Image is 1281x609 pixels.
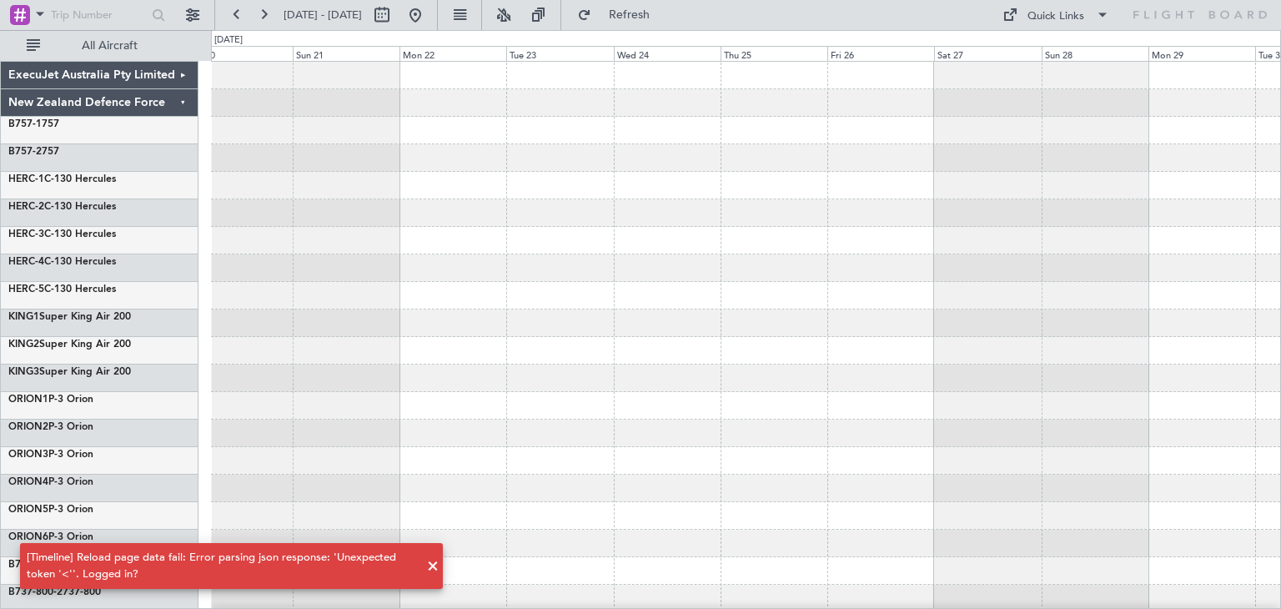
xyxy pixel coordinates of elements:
[27,550,418,582] div: [Timeline] Reload page data fail: Error parsing json response: 'Unexpected token '<''. Logged in?
[8,422,93,432] a: ORION2P-3 Orion
[1148,46,1255,61] div: Mon 29
[8,312,39,322] span: KING1
[8,367,131,377] a: KING3Super King Air 200
[8,312,131,322] a: KING1Super King Air 200
[8,174,44,184] span: HERC-1
[506,46,613,61] div: Tue 23
[214,33,243,48] div: [DATE]
[8,450,48,460] span: ORION3
[570,2,670,28] button: Refresh
[827,46,934,61] div: Fri 26
[399,46,506,61] div: Mon 22
[8,229,116,239] a: HERC-3C-130 Hercules
[8,450,93,460] a: ORION3P-3 Orion
[51,3,147,28] input: Trip Number
[18,33,181,59] button: All Aircraft
[8,422,48,432] span: ORION2
[8,477,48,487] span: ORION4
[8,505,48,515] span: ORION5
[934,46,1041,61] div: Sat 27
[8,505,93,515] a: ORION5P-3 Orion
[1027,8,1084,25] div: Quick Links
[8,257,116,267] a: HERC-4C-130 Hercules
[8,367,39,377] span: KING3
[43,40,176,52] span: All Aircraft
[595,9,665,21] span: Refresh
[8,477,93,487] a: ORION4P-3 Orion
[8,147,59,157] a: B757-2757
[721,46,827,61] div: Thu 25
[994,2,1118,28] button: Quick Links
[8,119,59,129] a: B757-1757
[8,340,39,350] span: KING2
[8,147,42,157] span: B757-2
[8,202,44,212] span: HERC-2
[186,46,293,61] div: Sat 20
[8,395,93,405] a: ORION1P-3 Orion
[8,284,116,294] a: HERC-5C-130 Hercules
[8,119,42,129] span: B757-1
[8,284,44,294] span: HERC-5
[8,229,44,239] span: HERC-3
[284,8,362,23] span: [DATE] - [DATE]
[1042,46,1148,61] div: Sun 28
[8,202,116,212] a: HERC-2C-130 Hercules
[614,46,721,61] div: Wed 24
[8,395,48,405] span: ORION1
[293,46,399,61] div: Sun 21
[8,174,116,184] a: HERC-1C-130 Hercules
[8,340,131,350] a: KING2Super King Air 200
[8,257,44,267] span: HERC-4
